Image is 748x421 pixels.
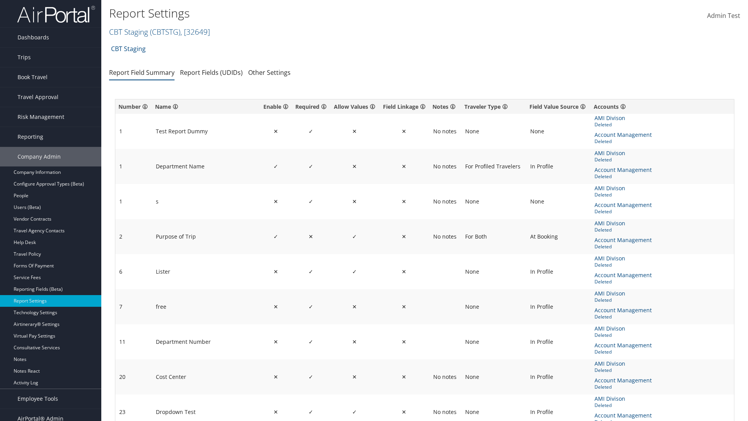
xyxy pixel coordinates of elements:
span: Account Management [595,236,653,244]
span: No notes [433,198,457,205]
td: 1 [115,149,152,184]
a: Report Fields (UDIDs) [180,68,243,77]
td: Department Name [152,149,260,184]
span: Trips [18,48,31,67]
img: airportal-logo.png [17,5,95,23]
span: ✓ [273,163,278,170]
span: ✕ [273,268,278,275]
span: ✓ [273,233,278,240]
span: Dashboards [18,28,49,47]
span: Deleted [595,191,640,198]
td: s [152,184,260,219]
td: At Booking [526,219,591,254]
div: Displays the drop-down list value selected and designates where the the Reporting Field value ori... [529,103,587,111]
span: Deleted [595,138,664,145]
td: None [461,114,526,149]
span: Deleted [595,278,664,285]
span: ✕ [273,198,278,205]
td: For Both [461,219,526,254]
span: ✕ [352,373,357,380]
span: ✕ [273,373,278,380]
td: 6 [115,254,152,289]
span: Account Management [595,411,653,420]
td: free [152,289,260,324]
span: Airtin Test [595,288,623,296]
span: Deleted [595,331,640,339]
span: ✕ [352,303,357,310]
a: Report Field Summary [109,68,175,77]
span: AMI Divison [595,114,627,122]
a: CBT Staging [111,41,146,57]
span: Airtin Test [595,253,623,261]
td: 1 [115,184,152,219]
span: AMI Divison [595,184,627,193]
span: AMI Divison [595,359,627,368]
span: Employee Tools [18,389,58,409]
td: In Profile [526,149,591,184]
td: Lister [152,254,260,289]
span: No notes [433,163,457,170]
span: Deleted [595,156,640,163]
span: ✕ [273,303,278,310]
span: Deleted [595,366,640,374]
span: Airtin Test [595,323,623,331]
span: ✓ [309,163,313,170]
span: AMI Divison [595,219,627,228]
span: ✕ [402,338,406,345]
span: No notes [433,409,457,416]
span: Admin Test [707,11,740,20]
span: ✕ [402,303,406,310]
span: Deleted [595,208,664,215]
span: ✕ [309,233,313,240]
span: ✕ [402,408,406,416]
td: Purpose of Trip [152,219,260,254]
td: Cost Center [152,359,260,394]
span: Deleted [595,226,640,233]
span: Account Management [595,166,653,174]
span: Travel Approval [18,87,58,107]
span: No notes [433,373,457,380]
span: Account Management [595,341,653,350]
td: Test Report Dummy [152,114,260,149]
span: Airtin Test [595,358,623,366]
td: In Profile [526,324,591,359]
span: Reporting [18,127,43,147]
td: For Profiled Travelers [461,149,526,184]
a: Other Settings [248,68,291,77]
span: Account Management [595,271,653,279]
span: No notes [433,233,457,240]
span: ✕ [402,198,406,205]
span: Airtin Test [595,182,623,191]
td: 7 [115,289,152,324]
span: ✕ [352,127,357,135]
td: In Profile [526,254,591,289]
div: ✔ indicates the toggle is On and values and the Customer has a set of values they want loaded for... [333,103,376,111]
span: ✕ [402,127,406,135]
span: Account Management [595,376,653,385]
span: ✕ [352,163,357,170]
span: ✓ [309,338,313,345]
span: ✕ [402,233,406,240]
span: Airtin Test [595,393,623,402]
div: ✔ indicates the toggle is On and the Reporting Field is active and will be used by downstream sys... [263,103,288,111]
div: Free form text displaying here provides instructions explaining Reporting Field Linkage (see Repo... [432,103,458,111]
a: CBT Staging [109,27,210,37]
div: ✔ indicates the toggle is On and there is an association between Reporting Fields that is documen... [382,103,426,111]
span: Risk Management [18,107,64,127]
span: , [ 32649 ] [180,27,210,37]
td: None [461,184,526,219]
span: ✕ [402,268,406,275]
span: AMI Divison [595,254,627,263]
span: Account Management [595,201,653,209]
span: ✓ [309,268,313,275]
span: ✓ [309,373,313,380]
div: Displays all accounts who use the specific Report Field. [594,103,731,111]
span: Deleted [595,402,640,409]
span: ( CBTSTG ) [150,27,180,37]
div: Displays the drop-down list value selected and designates the Traveler Type (e.g., Guest) linked ... [464,103,523,111]
span: Book Travel [18,67,48,87]
span: ✕ [352,338,357,345]
td: None [526,114,591,149]
span: AMI Divison [595,289,627,298]
span: Deleted [595,313,664,320]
